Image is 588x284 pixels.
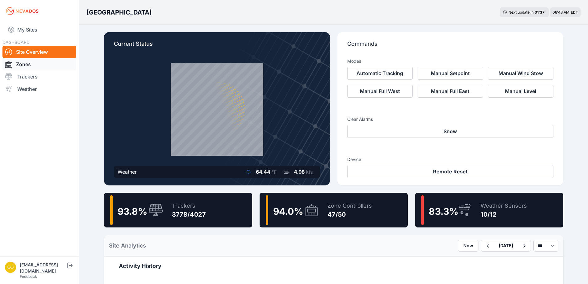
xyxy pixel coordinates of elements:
[5,262,16,273] img: controlroomoperator@invenergy.com
[2,22,76,37] a: My Sites
[418,67,483,80] button: Manual Setpoint
[553,10,569,15] span: 08:48 AM
[429,206,458,217] span: 83.3 %
[272,169,277,175] span: °F
[5,6,40,16] img: Nevados
[172,210,206,219] div: 3778/4027
[109,241,146,250] h2: Site Analytics
[347,67,413,80] button: Automatic Tracking
[294,169,305,175] span: 4.98
[481,201,527,210] div: Weather Sensors
[327,201,372,210] div: Zone Controllers
[118,168,137,176] div: Weather
[535,10,546,15] div: 01 : 37
[488,85,553,98] button: Manual Level
[86,8,152,17] h3: [GEOGRAPHIC_DATA]
[458,240,478,252] button: Now
[347,156,553,163] h3: Device
[347,85,413,98] button: Manual Full West
[306,169,313,175] span: kts
[571,10,578,15] span: EDT
[2,40,30,45] span: DASHBOARD
[119,262,548,270] h2: Activity History
[86,4,152,20] nav: Breadcrumb
[2,70,76,83] a: Trackers
[114,40,320,53] p: Current Status
[20,262,66,274] div: [EMAIL_ADDRESS][DOMAIN_NAME]
[2,83,76,95] a: Weather
[418,85,483,98] button: Manual Full East
[415,193,563,227] a: 83.3%Weather Sensors10/12
[327,210,372,219] div: 47/50
[2,46,76,58] a: Site Overview
[347,40,553,53] p: Commands
[347,116,553,122] h3: Clear Alarms
[347,125,553,138] button: Snow
[508,10,534,15] span: Next update in
[104,193,252,227] a: 93.8%Trackers3778/4027
[347,58,361,64] h3: Modes
[347,165,553,178] button: Remote Reset
[20,274,37,279] a: Feedback
[273,206,303,217] span: 94.0 %
[256,169,270,175] span: 64.44
[260,193,408,227] a: 94.0%Zone Controllers47/50
[481,210,527,219] div: 10/12
[494,240,518,251] button: [DATE]
[488,67,553,80] button: Manual Wind Stow
[172,201,206,210] div: Trackers
[118,206,147,217] span: 93.8 %
[2,58,76,70] a: Zones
